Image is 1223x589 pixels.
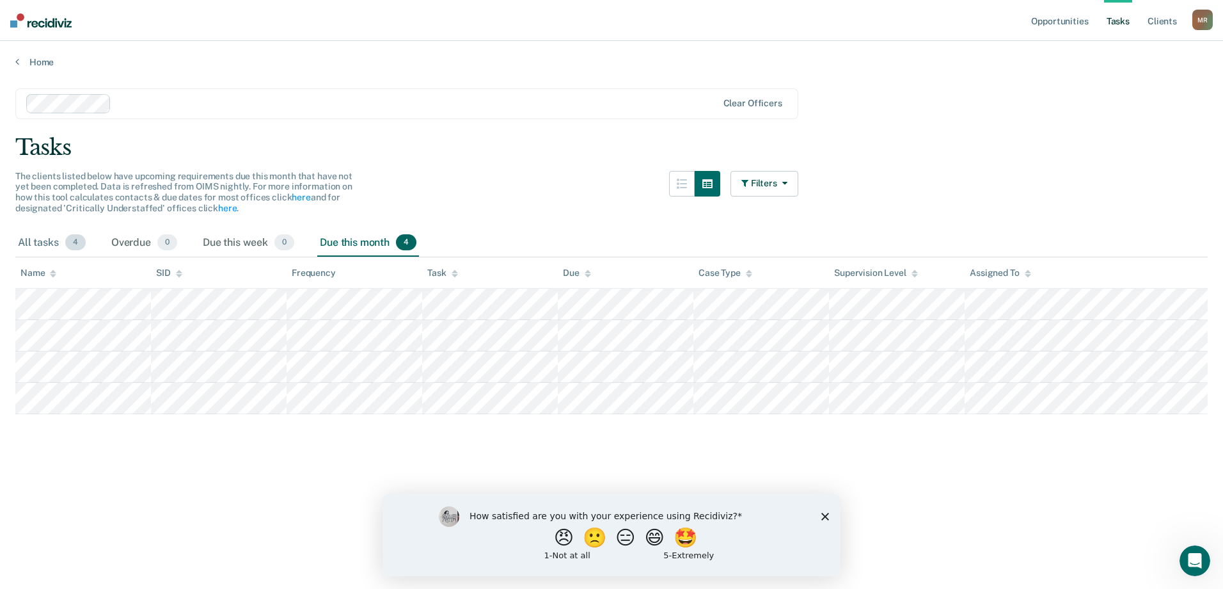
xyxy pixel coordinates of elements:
div: Clear officers [723,98,782,109]
button: Filters [730,171,798,197]
iframe: Intercom live chat [1180,545,1210,576]
div: Overdue0 [109,229,180,257]
span: 4 [396,234,416,251]
div: Name [20,268,56,278]
div: SID [156,268,182,278]
div: Tasks [15,134,1208,161]
div: Due [563,268,591,278]
div: Frequency [292,268,336,278]
div: Supervision Level [834,268,918,278]
a: here [218,203,237,213]
div: All tasks4 [15,229,88,257]
div: Task [427,268,457,278]
div: Case Type [698,268,752,278]
div: Assigned To [970,268,1030,278]
span: 0 [274,234,294,251]
a: here [292,192,310,202]
div: Due this week0 [200,229,297,257]
span: 0 [157,234,177,251]
div: M R [1192,10,1213,30]
button: MR [1192,10,1213,30]
span: The clients listed below have upcoming requirements due this month that have not yet been complet... [15,171,352,213]
div: Due this month4 [317,229,419,257]
iframe: Survey by Kim from Recidiviz [383,494,840,576]
span: 4 [65,234,86,251]
img: Recidiviz [10,13,72,28]
a: Home [15,56,1208,68]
